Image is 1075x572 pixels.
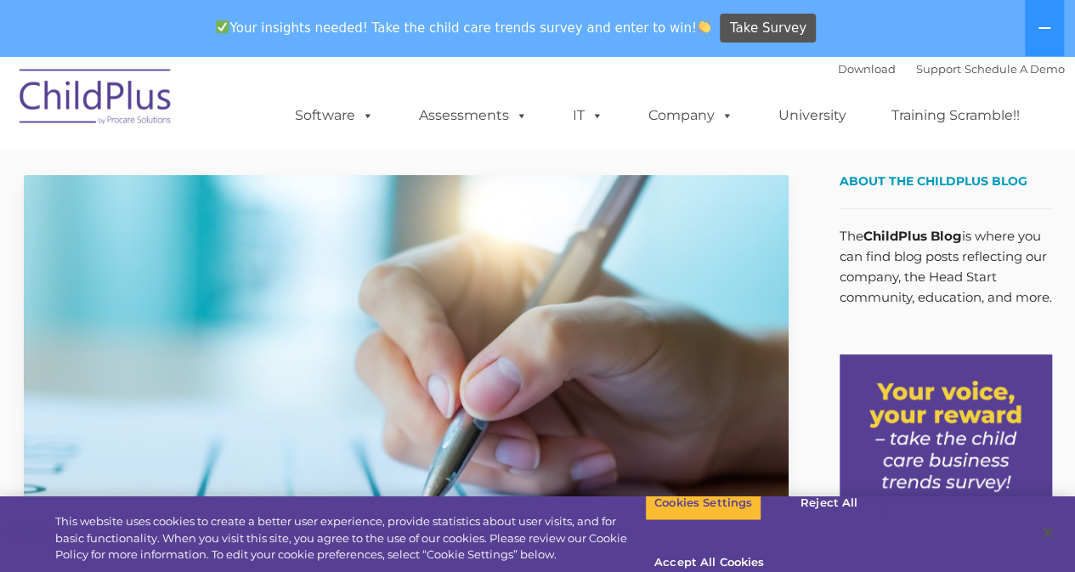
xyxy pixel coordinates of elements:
[840,173,1027,189] span: About the ChildPlus Blog
[720,14,816,43] a: Take Survey
[402,99,545,133] a: Assessments
[645,485,761,521] button: Cookies Settings
[776,485,882,521] button: Reject All
[874,99,1037,133] a: Training Scramble!!
[11,57,181,142] img: ChildPlus by Procare Solutions
[278,99,391,133] a: Software
[838,62,896,76] a: Download
[698,20,710,33] img: 👏
[209,11,718,44] span: Your insights needed! Take the child care trends survey and enter to win!
[631,99,750,133] a: Company
[965,62,1065,76] a: Schedule A Demo
[216,20,229,33] img: ✅
[838,62,1065,76] font: |
[840,226,1052,308] p: The is where you can find blog posts reflecting our company, the Head Start community, education,...
[761,99,863,133] a: University
[55,513,645,564] div: This website uses cookies to create a better user experience, provide statistics about user visit...
[916,62,961,76] a: Support
[1029,514,1067,552] button: Close
[863,228,962,244] strong: ChildPlus Blog
[556,99,620,133] a: IT
[730,14,806,43] span: Take Survey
